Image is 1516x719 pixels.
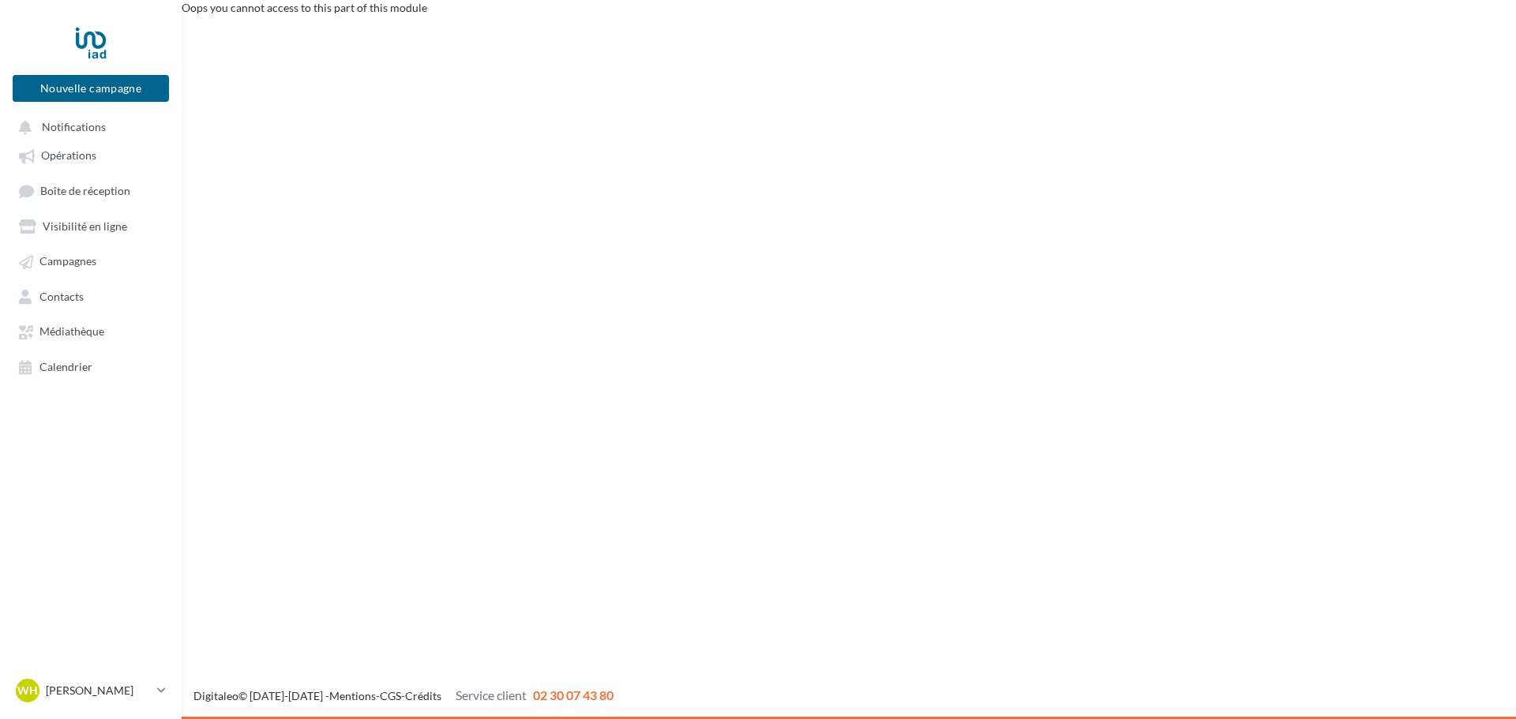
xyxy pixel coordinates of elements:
[9,352,172,380] a: Calendrier
[456,687,527,702] span: Service client
[40,184,130,197] span: Boîte de réception
[193,689,614,702] span: © [DATE]-[DATE] - - -
[533,687,614,702] span: 02 30 07 43 80
[9,212,172,240] a: Visibilité en ligne
[39,360,92,373] span: Calendrier
[39,290,84,303] span: Contacts
[9,176,172,205] a: Boîte de réception
[9,316,172,345] a: Médiathèque
[39,255,96,268] span: Campagnes
[41,149,96,163] span: Opérations
[193,689,238,702] a: Digitaleo
[9,282,172,310] a: Contacts
[9,140,172,169] a: Opérations
[43,219,127,233] span: Visibilité en ligne
[182,1,427,14] span: Oops you cannot access to this part of this module
[13,676,169,706] a: WH [PERSON_NAME]
[46,683,151,698] p: [PERSON_NAME]
[39,325,104,339] span: Médiathèque
[13,75,169,102] button: Nouvelle campagne
[42,120,106,133] span: Notifications
[329,689,376,702] a: Mentions
[405,689,441,702] a: Crédits
[9,246,172,275] a: Campagnes
[380,689,401,702] a: CGS
[17,683,38,698] span: WH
